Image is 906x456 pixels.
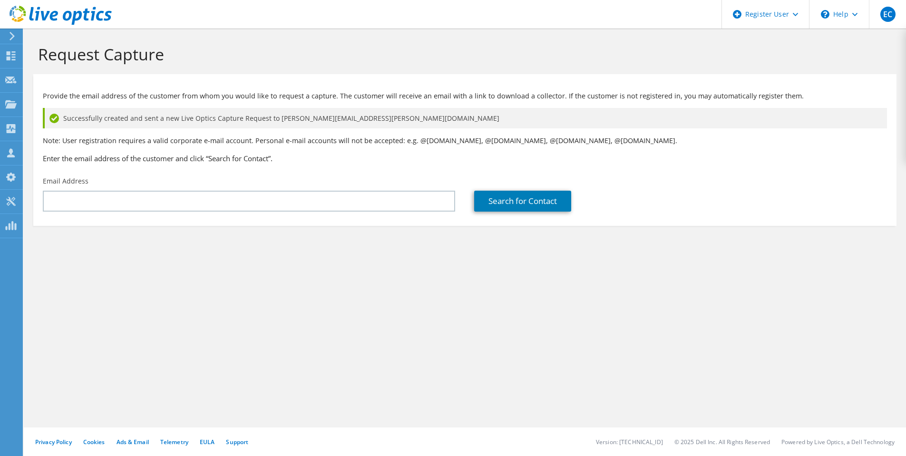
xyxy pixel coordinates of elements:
[43,176,88,186] label: Email Address
[117,438,149,446] a: Ads & Email
[781,438,895,446] li: Powered by Live Optics, a Dell Technology
[880,7,896,22] span: EC
[35,438,72,446] a: Privacy Policy
[83,438,105,446] a: Cookies
[43,153,887,164] h3: Enter the email address of the customer and click “Search for Contact”.
[63,113,499,124] span: Successfully created and sent a new Live Optics Capture Request to [PERSON_NAME][EMAIL_ADDRESS][P...
[596,438,663,446] li: Version: [TECHNICAL_ID]
[474,191,571,212] a: Search for Contact
[226,438,248,446] a: Support
[674,438,770,446] li: © 2025 Dell Inc. All Rights Reserved
[43,91,887,101] p: Provide the email address of the customer from whom you would like to request a capture. The cust...
[43,136,887,146] p: Note: User registration requires a valid corporate e-mail account. Personal e-mail accounts will ...
[38,44,887,64] h1: Request Capture
[200,438,214,446] a: EULA
[821,10,829,19] svg: \n
[160,438,188,446] a: Telemetry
